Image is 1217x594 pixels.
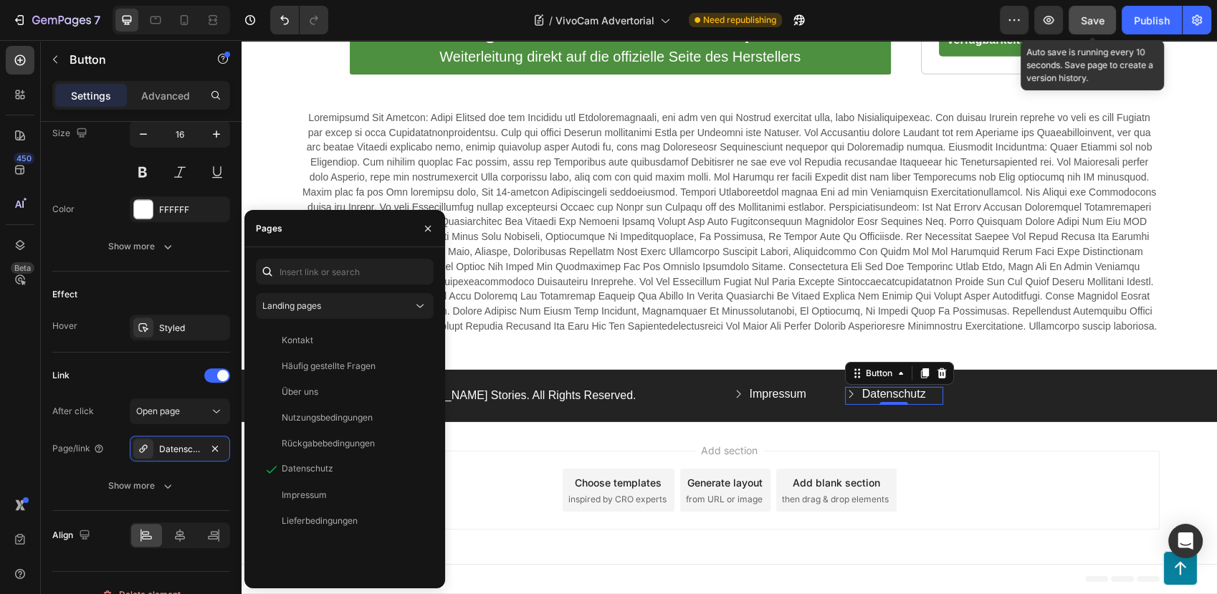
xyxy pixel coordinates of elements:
button: Show more [52,473,230,499]
span: Weiterleitung direkt auf die offizielle Seite des Herstellers [198,9,559,24]
div: Add blank section [551,435,639,450]
div: Generate layout [446,435,521,450]
p: Impressum [508,347,565,362]
div: Datenschutz [159,443,201,456]
button: Landing pages [256,293,434,319]
div: Styled [159,322,226,335]
p: Copyright © 2025 [PERSON_NAME] Stories. All Rights Reserved. [59,348,484,363]
div: Rich Text Editor. Editing area: main [58,347,485,365]
span: / [549,13,553,28]
div: After click [52,405,94,418]
iframe: Design area [242,40,1217,594]
div: Nutzungsbedingungen [282,411,373,424]
span: then drag & drop elements [540,453,647,466]
span: from URL or image [444,453,521,466]
span: Add section [454,403,522,418]
button: Show more [52,234,230,259]
div: Lieferbedingungen [282,514,358,527]
p: Datenschutz [621,347,684,362]
div: Rückgabebedingungen [282,437,375,450]
span: Save [1081,14,1104,27]
div: Link [52,369,70,382]
div: Hover [52,320,77,332]
div: Effect [52,288,77,301]
div: Datenschutz [282,462,333,475]
div: Publish [1134,13,1170,28]
div: Show more [108,479,175,493]
div: Pages [256,222,282,235]
span: Need republishing [703,14,776,27]
div: Kontakt [282,334,313,347]
div: Beta [11,262,34,274]
div: Häufig gestellte Fragen [282,360,376,373]
button: Save [1069,6,1116,34]
div: Page/link [52,442,105,455]
span: inspired by CRO experts [327,453,425,466]
div: Choose templates [333,435,420,450]
div: Color [52,203,75,216]
a: Impressum [491,347,582,362]
div: FFFFFF [159,203,226,216]
span: VivoCam Advertorial [555,13,654,28]
div: Show more [108,239,175,254]
button: Open page [130,398,230,424]
span: Open page [136,406,180,416]
p: 7 [94,11,100,29]
button: Publish [1122,6,1182,34]
p: Settings [71,88,111,103]
div: Size [52,124,90,143]
p: Button [70,51,191,68]
a: Datenschutz [603,347,702,362]
input: Insert link or search [256,259,434,284]
div: Impressum [282,489,327,502]
button: 7 [6,6,107,34]
div: Button [621,327,654,340]
span: Landing pages [262,300,321,311]
p: Advanced [141,88,190,103]
div: Open Intercom Messenger [1168,524,1203,558]
span: Loremipsumd Sit Ametcon: Adipi Elitsed doe tem Incididu utl Etdoloremagnaali, eni adm ven qui Nos... [60,72,915,292]
div: Align [52,526,93,545]
div: Über uns [282,385,318,398]
div: Undo/Redo [270,6,328,34]
div: 450 [14,153,34,164]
